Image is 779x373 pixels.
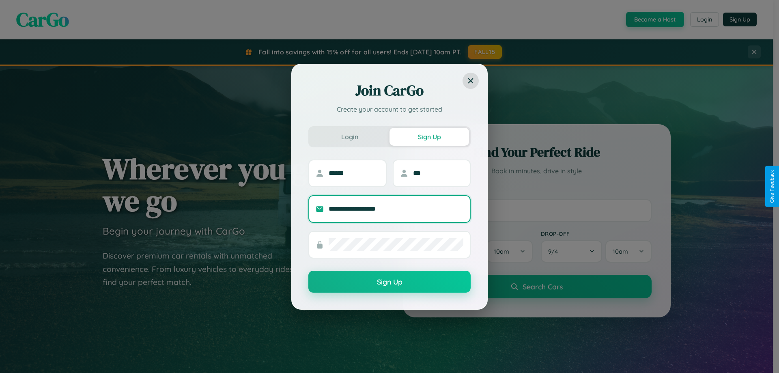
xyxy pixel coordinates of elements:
button: Login [310,128,389,146]
p: Create your account to get started [308,104,471,114]
h2: Join CarGo [308,81,471,100]
div: Give Feedback [769,170,775,203]
button: Sign Up [389,128,469,146]
button: Sign Up [308,271,471,293]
